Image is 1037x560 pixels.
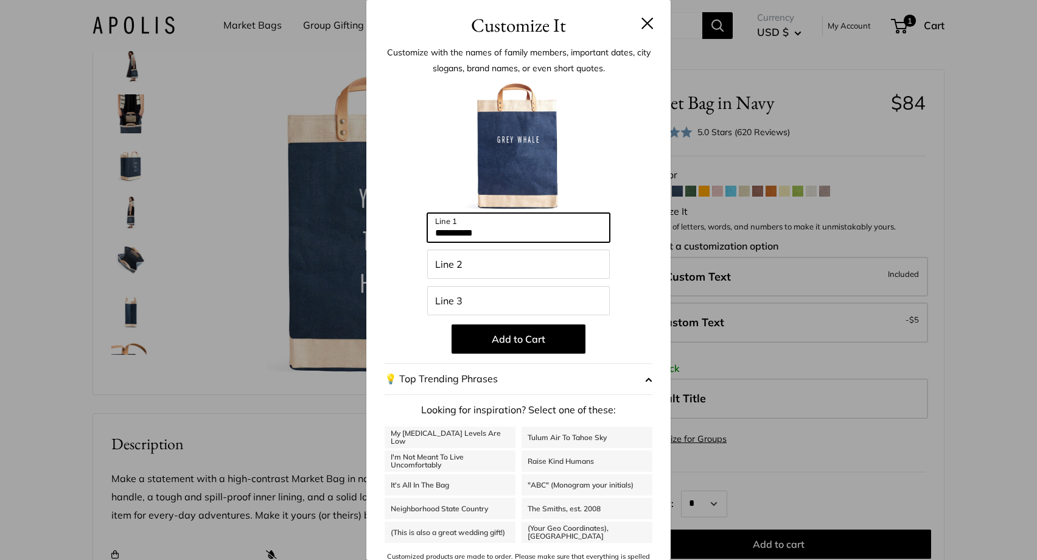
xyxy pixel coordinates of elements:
a: My [MEDICAL_DATA] Levels Are Low [385,427,515,448]
a: It's All In The Bag [385,474,515,495]
h3: Customize It [385,11,652,40]
a: (Your Geo Coordinates), [GEOGRAPHIC_DATA] [522,522,652,543]
a: (This is also a great wedding gift!) [385,522,515,543]
a: "ABC" (Monogram your initials) [522,474,652,495]
img: customizer-prod [452,79,585,213]
a: I'm Not Meant To Live Uncomfortably [385,450,515,472]
p: Looking for inspiration? Select one of these: [385,401,652,419]
button: Add to Cart [452,324,585,354]
a: Neighborhood State Country [385,498,515,519]
a: The Smiths, est. 2008 [522,498,652,519]
button: 💡 Top Trending Phrases [385,363,652,395]
a: Raise Kind Humans [522,450,652,472]
p: Customize with the names of family members, important dates, city slogans, brand names, or even s... [385,44,652,76]
a: Tulum Air To Tahoe Sky [522,427,652,448]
